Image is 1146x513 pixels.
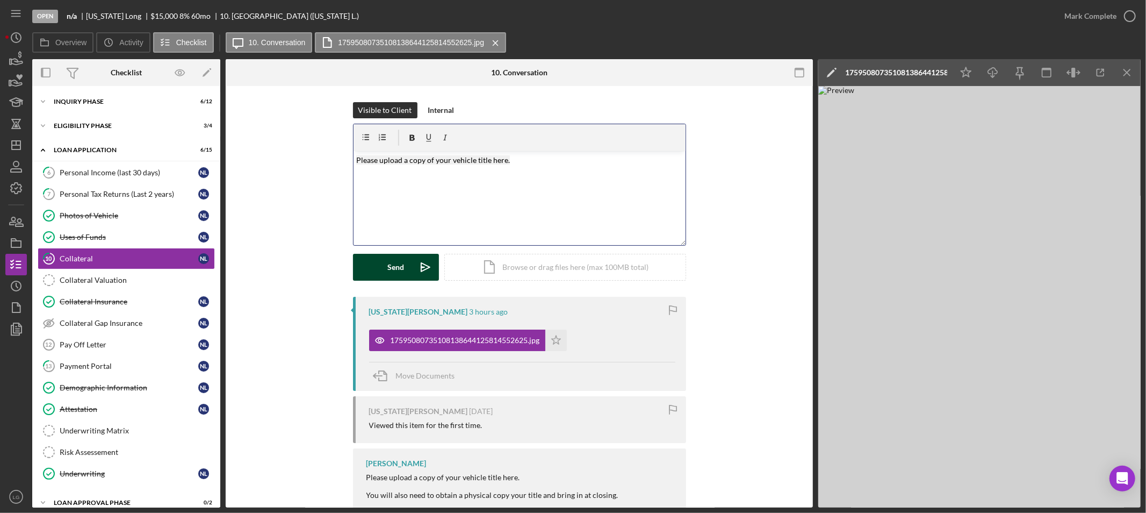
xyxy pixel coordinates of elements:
[198,339,209,350] div: N L
[47,190,51,197] tspan: 7
[46,362,52,369] tspan: 13
[54,500,185,506] div: Loan Approval Phase
[38,269,215,291] a: Collateral Valuation
[38,334,215,355] a: 12Pay Off LetterNL
[470,407,493,416] time: 2025-09-29 18:38
[191,12,211,20] div: 60 mo
[369,407,468,416] div: [US_STATE][PERSON_NAME]
[198,361,209,372] div: N L
[845,68,947,77] div: 17595080735108138644125814552625.jpg
[67,12,77,20] b: n/a
[5,486,27,508] button: LG
[38,205,215,226] a: Photos of VehicleNL
[198,189,209,199] div: N L
[198,382,209,393] div: N L
[396,371,455,380] span: Move Documents
[369,308,468,316] div: [US_STATE][PERSON_NAME]
[38,183,215,205] a: 7Personal Tax Returns (Last 2 years)NL
[366,473,618,482] div: Please upload a copy of your vehicle title here.
[423,102,460,118] button: Internal
[38,377,215,398] a: Demographic InformationNL
[1054,5,1141,27] button: Mark Complete
[818,86,1141,508] img: Preview
[387,254,404,281] div: Send
[338,38,484,47] label: 17595080735108138644125814552625.jpg
[198,296,209,307] div: N L
[54,98,185,105] div: Inquiry Phase
[38,162,215,183] a: 6Personal Income (last 30 days)NL
[179,12,190,20] div: 8 %
[45,341,52,348] tspan: 12
[1064,5,1116,27] div: Mark Complete
[60,469,198,478] div: Underwriting
[60,405,198,414] div: Attestation
[369,330,567,351] button: 17595080735108138644125814552625.jpg
[32,10,58,23] div: Open
[176,38,207,47] label: Checklist
[356,155,510,165] mark: Please upload a copy of your vehicle title here.
[193,123,212,129] div: 3 / 4
[60,426,214,435] div: Underwriting Matrix
[38,312,215,334] a: Collateral Gap InsuranceNL
[491,68,547,77] div: 10. Conversation
[198,210,209,221] div: N L
[470,308,508,316] time: 2025-10-03 16:14
[353,102,417,118] button: Visible to Client
[38,441,215,463] a: Risk Assessement
[428,102,455,118] div: Internal
[198,318,209,329] div: N L
[38,291,215,312] a: Collateral InsuranceNL
[193,500,212,506] div: 0 / 2
[198,232,209,243] div: N L
[54,123,185,129] div: Eligibility Phase
[315,32,506,53] button: 17595080735108138644125814552625.jpg
[358,102,412,118] div: Visible to Client
[60,168,198,177] div: Personal Income (last 30 days)
[32,32,93,53] button: Overview
[38,248,215,269] a: 10CollateralNL
[60,190,198,198] div: Personal Tax Returns (Last 2 years)
[60,319,198,327] div: Collateral Gap Insurance
[54,147,185,153] div: Loan Application
[38,463,215,484] a: UnderwritingNL
[198,253,209,264] div: N L
[60,276,214,284] div: Collateral Valuation
[13,494,20,500] text: LG
[60,340,198,349] div: Pay Off Letter
[249,38,306,47] label: 10. Conversation
[198,404,209,415] div: N L
[38,398,215,420] a: AttestationNL
[38,226,215,248] a: Uses of FundsNL
[353,254,439,281] button: Send
[60,383,198,392] div: Demographic Information
[369,421,482,430] div: Viewed this item for the first time.
[96,32,150,53] button: Activity
[1109,466,1135,491] div: Open Intercom Messenger
[150,11,178,20] span: $15,000
[46,255,53,262] tspan: 10
[391,336,540,345] div: 17595080735108138644125814552625.jpg
[193,98,212,105] div: 6 / 12
[153,32,214,53] button: Checklist
[198,468,209,479] div: N L
[60,211,198,220] div: Photos of Vehicle
[38,420,215,441] a: Underwriting Matrix
[60,448,214,457] div: Risk Assessement
[366,491,618,500] div: You will also need to obtain a physical copy your title and bring in at closing.
[366,459,427,468] div: [PERSON_NAME]
[193,147,212,153] div: 6 / 15
[60,297,198,306] div: Collateral Insurance
[38,355,215,377] a: 13Payment PortalNL
[369,362,466,389] button: Move Documents
[119,38,143,47] label: Activity
[198,167,209,178] div: N L
[111,68,142,77] div: Checklist
[55,38,87,47] label: Overview
[226,32,313,53] button: 10. Conversation
[220,12,359,20] div: 10. [GEOGRAPHIC_DATA] ([US_STATE] L.)
[60,254,198,263] div: Collateral
[60,362,198,370] div: Payment Portal
[60,233,198,241] div: Uses of Funds
[47,169,51,176] tspan: 6
[86,12,150,20] div: [US_STATE] Long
